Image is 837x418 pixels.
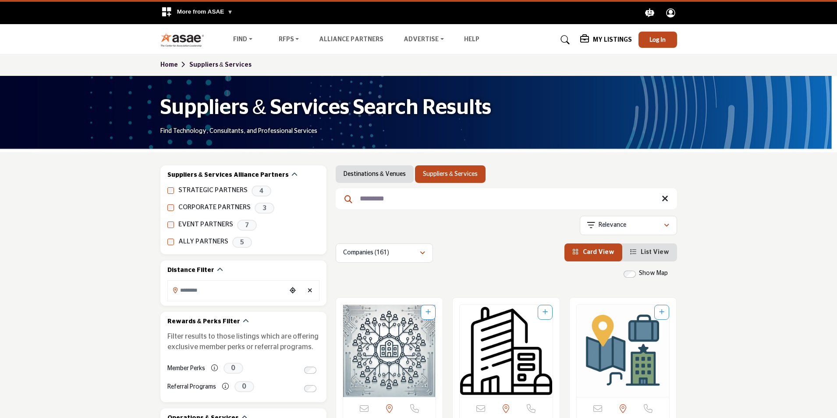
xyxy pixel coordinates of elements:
span: More from ASAE [177,8,233,15]
input: EVENT PARTNERS checkbox [167,222,174,228]
h2: Distance Filter [167,266,214,275]
a: View List [630,249,669,255]
a: Open Listing in new tab [343,305,436,397]
span: 0 [234,381,254,392]
span: 5 [232,237,252,248]
label: Show Map [639,269,668,278]
img: Bright Concepts Inc [460,305,553,397]
p: Relevance [599,221,626,230]
div: More from ASAE [156,2,238,24]
button: Log In [638,32,677,48]
span: Log In [649,36,666,43]
a: Search [552,33,575,47]
h1: Suppliers & Services Search Results [160,94,491,121]
a: Add To List [659,309,664,315]
input: Switch to Member Perks [304,367,316,374]
span: List View [641,249,669,255]
label: Member Perks [167,361,205,376]
a: RFPs [273,34,305,46]
a: Suppliers & Services [189,62,252,68]
label: CORPORATE PARTNERS [178,203,251,213]
label: EVENT PARTNERS [178,220,233,230]
img: wRight Results [577,305,670,397]
li: List View [622,243,677,261]
input: Search Location [168,282,286,299]
button: Relevance [580,216,677,235]
span: Card View [583,249,614,255]
a: Home [160,62,189,68]
a: Open Listing in new tab [460,305,553,397]
div: Clear search location [304,282,317,300]
p: Find Technology, Consultants, and Professional Services [160,127,317,136]
span: 3 [255,203,274,214]
li: Card View [564,243,622,261]
p: Filter results to those listings which are offering exclusive member perks or referral programs. [167,331,319,352]
div: Choose your current location [286,282,299,300]
a: Add To List [543,309,548,315]
label: ALLY PARTNERS [178,237,228,247]
label: STRATEGIC PARTNERS [178,186,248,196]
a: Open Listing in new tab [577,305,670,397]
a: Advertise [397,34,450,46]
input: ALLY PARTNERS checkbox [167,239,174,245]
span: 0 [223,363,243,374]
h5: My Listings [593,36,632,44]
a: Destinations & Venues [344,170,406,179]
button: Companies (161) [336,243,433,263]
input: Search Keyword [336,188,677,209]
a: Find [227,34,259,46]
img: Site Logo [160,32,209,47]
input: Switch to Referral Programs [304,385,316,392]
span: 4 [252,186,271,196]
label: Referral Programs [167,379,216,395]
input: STRATEGIC PARTNERS checkbox [167,187,174,194]
p: Companies (161) [343,249,389,257]
a: View Card [572,249,614,255]
a: Help [464,36,479,43]
a: Alliance Partners [319,36,383,43]
input: CORPORATE PARTNERS checkbox [167,204,174,211]
div: My Listings [580,35,632,45]
h2: Rewards & Perks Filter [167,318,240,326]
a: Suppliers & Services [423,170,478,179]
img: Bright AV [343,305,436,397]
a: Add To List [426,309,431,315]
h2: Suppliers & Services Alliance Partners [167,171,289,180]
span: 7 [237,220,257,231]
